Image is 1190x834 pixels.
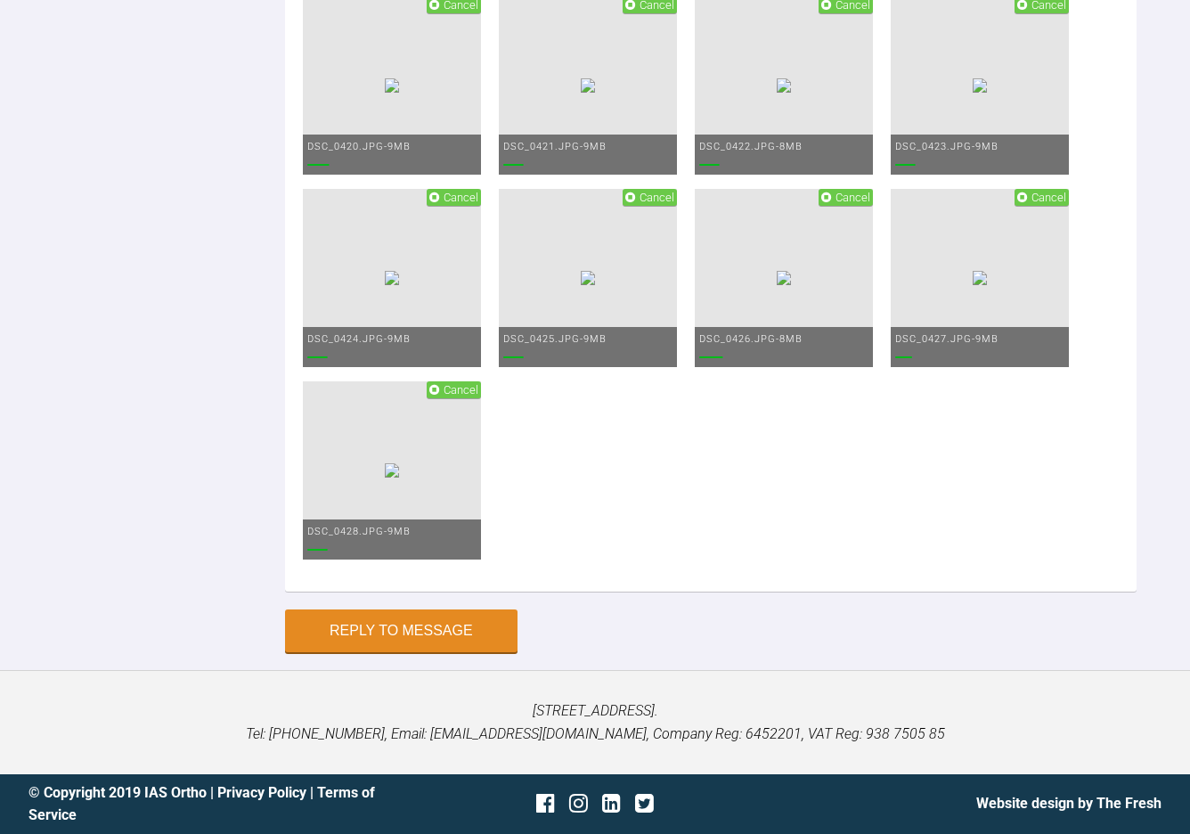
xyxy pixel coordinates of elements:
span: DSC_0420.JPG - 9MB [307,141,411,152]
a: Privacy Policy [217,784,306,801]
a: Website design by The Fresh [976,795,1161,812]
img: db2b681f-0caf-462b-80fb-0bf43ec9cd1a [777,271,791,285]
span: Cancel [1031,191,1066,204]
button: Reply to Message [285,609,518,652]
img: 3e13f701-b360-4fb0-973b-825ac8233eb4 [581,78,595,93]
span: DSC_0428.JPG - 9MB [307,526,411,537]
img: 052322ec-69d2-4339-aa8c-ed7c3bf4ed97 [777,78,791,93]
img: d15a9d0b-80be-4d20-8855-c0fd23b8bd20 [973,78,987,93]
span: DSC_0425.JPG - 9MB [503,333,607,345]
span: DSC_0427.JPG - 9MB [895,333,998,345]
img: cd1407f1-7cd0-4fae-aaf0-0dcb4a7bc3aa [385,78,399,93]
span: Cancel [444,191,478,204]
span: DSC_0424.JPG - 9MB [307,333,411,345]
div: © Copyright 2019 IAS Ortho | | [29,781,406,827]
span: DSC_0421.JPG - 9MB [503,141,607,152]
img: c659eb90-b9c1-4bcd-a9ec-1754ff762205 [385,271,399,285]
span: DSC_0423.JPG - 9MB [895,141,998,152]
span: DSC_0422.JPG - 8MB [699,141,803,152]
span: Cancel [835,191,870,204]
img: bf6fae1b-22dc-4f66-8a6b-023050907a5f [581,271,595,285]
span: Cancel [640,191,674,204]
img: 448e3979-615f-4291-aa00-2c2c8a324983 [385,463,399,478]
span: DSC_0426.JPG - 8MB [699,333,803,345]
span: Cancel [444,383,478,397]
p: [STREET_ADDRESS]. Tel: [PHONE_NUMBER], Email: [EMAIL_ADDRESS][DOMAIN_NAME], Company Reg: 6452201,... [29,699,1161,745]
img: 6354a2c9-12ca-46db-9ed2-9bd736572398 [973,271,987,285]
